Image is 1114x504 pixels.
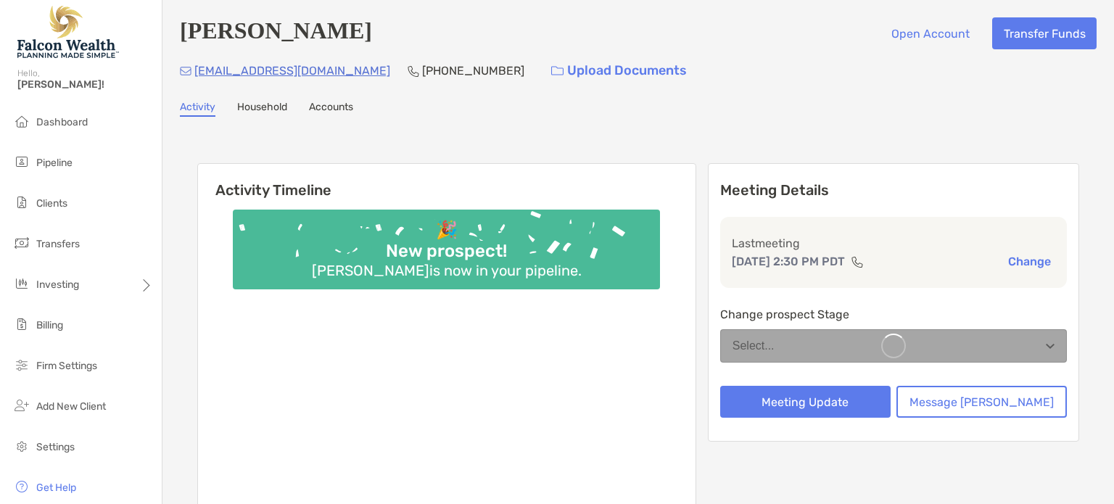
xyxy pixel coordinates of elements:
span: Transfers [36,238,80,250]
a: Accounts [309,101,353,117]
img: firm-settings icon [13,356,30,373]
a: Activity [180,101,215,117]
p: Change prospect Stage [720,305,1067,323]
div: [PERSON_NAME] is now in your pipeline. [306,262,587,279]
span: [PERSON_NAME]! [17,78,153,91]
span: Investing [36,278,79,291]
span: Get Help [36,482,76,494]
img: Falcon Wealth Planning Logo [17,6,119,58]
a: Household [237,101,287,117]
div: 🎉 [430,220,463,241]
p: Last meeting [732,234,1055,252]
img: communication type [851,256,864,268]
img: clients icon [13,194,30,211]
span: Firm Settings [36,360,97,372]
span: Add New Client [36,400,106,413]
span: Billing [36,319,63,331]
span: Clients [36,197,67,210]
img: dashboard icon [13,112,30,130]
p: [DATE] 2:30 PM PDT [732,252,845,270]
span: Dashboard [36,116,88,128]
h6: Activity Timeline [198,164,696,199]
button: Meeting Update [720,386,891,418]
button: Message [PERSON_NAME] [896,386,1067,418]
img: button icon [551,66,564,76]
img: pipeline icon [13,153,30,170]
img: Email Icon [180,67,191,75]
img: investing icon [13,275,30,292]
p: [PHONE_NUMBER] [422,62,524,80]
div: New prospect! [380,241,513,262]
img: Phone Icon [408,65,419,77]
button: Change [1004,254,1055,269]
img: transfers icon [13,234,30,252]
h4: [PERSON_NAME] [180,17,372,49]
a: Upload Documents [542,55,696,86]
button: Open Account [880,17,981,49]
span: Settings [36,441,75,453]
img: add_new_client icon [13,397,30,414]
img: settings icon [13,437,30,455]
button: Transfer Funds [992,17,1097,49]
img: billing icon [13,315,30,333]
p: [EMAIL_ADDRESS][DOMAIN_NAME] [194,62,390,80]
img: get-help icon [13,478,30,495]
span: Pipeline [36,157,73,169]
p: Meeting Details [720,181,1067,199]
